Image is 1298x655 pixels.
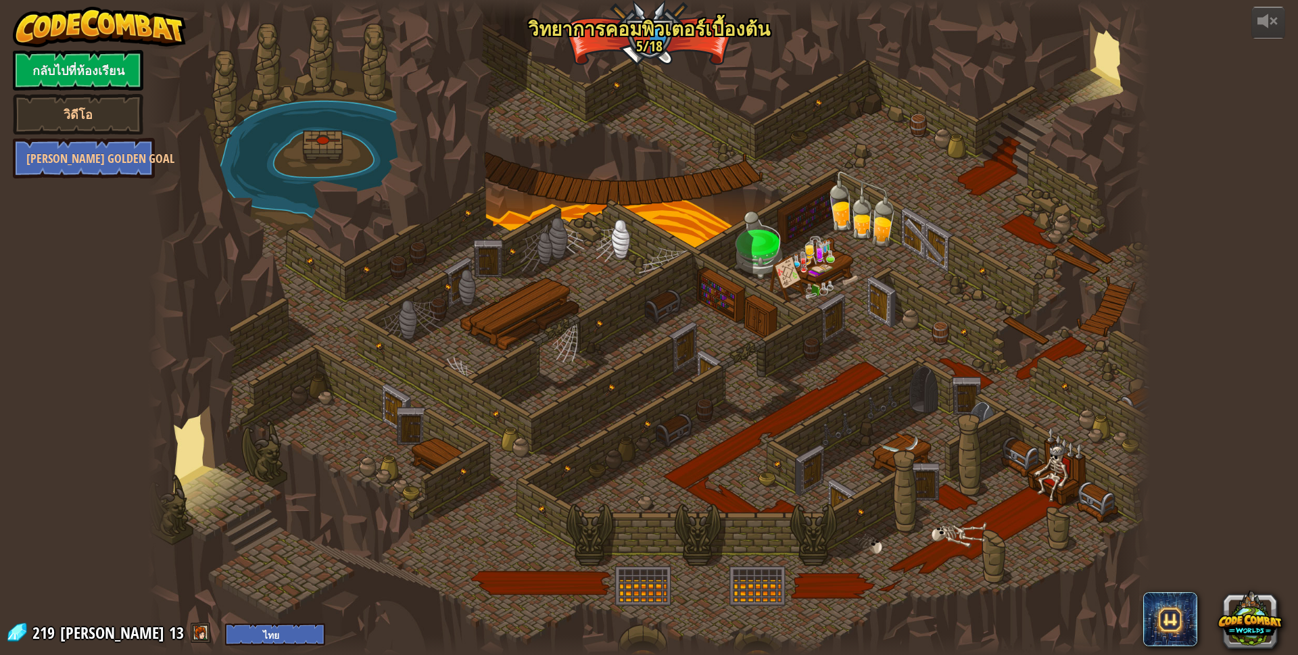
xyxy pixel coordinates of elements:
[13,138,155,178] a: [PERSON_NAME] Golden Goal
[13,94,143,135] a: วิดีโอ
[60,622,164,644] span: [PERSON_NAME]
[169,622,184,644] span: 13
[13,50,143,91] a: กลับไปที่ห้องเรียน
[13,7,186,47] img: CodeCombat - Learn how to code by playing a game
[32,622,59,644] span: 219
[1251,7,1285,39] button: ปรับระดับเสียง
